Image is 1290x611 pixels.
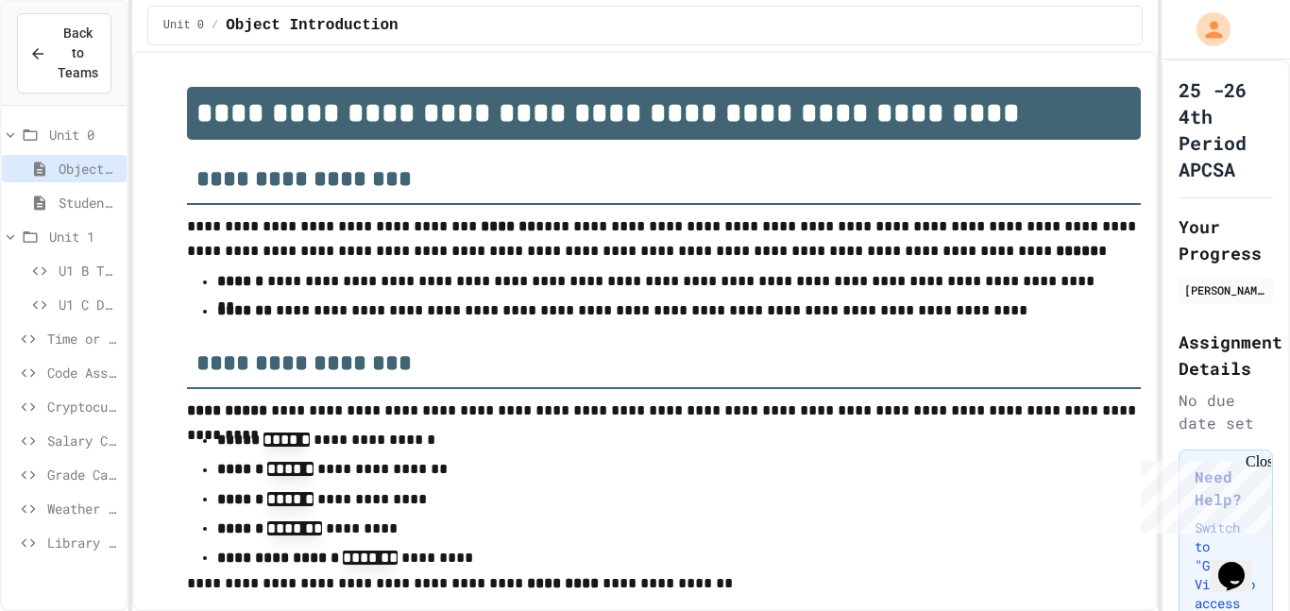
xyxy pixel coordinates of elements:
span: Object Introduction [59,159,119,178]
button: Back to Teams [17,13,111,93]
iframe: chat widget [1211,535,1271,592]
span: Unit 1 [49,227,119,246]
iframe: chat widget [1133,453,1271,534]
span: Unit 0 [163,18,204,33]
div: No due date set [1179,389,1273,434]
h2: Your Progress [1179,213,1273,266]
div: [PERSON_NAME] [1184,281,1267,298]
span: Code Assembly Challenge [47,363,119,382]
span: Back to Teams [58,24,98,83]
div: My Account [1177,8,1235,51]
h2: Assignment Details [1179,329,1273,382]
span: U1 B Tip Calculator [59,261,119,280]
span: / [212,18,218,33]
span: Object Introduction [226,14,398,37]
span: Salary Calculator Fixer [47,431,119,450]
span: Time or Money Code [47,329,119,348]
div: Chat with us now!Close [8,8,130,120]
h1: 25 -26 4th Period APCSA [1179,76,1273,182]
span: Unit 0 [49,125,119,144]
span: Student Object Code [59,193,119,212]
span: Grade Calculator Pro [47,465,119,484]
span: Weather Station Debugger [47,499,119,518]
span: Library Card Creator [47,533,119,552]
span: Cryptocurrency Portfolio Debugger [47,397,119,416]
span: U1 C Distance Calculator [59,295,119,314]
